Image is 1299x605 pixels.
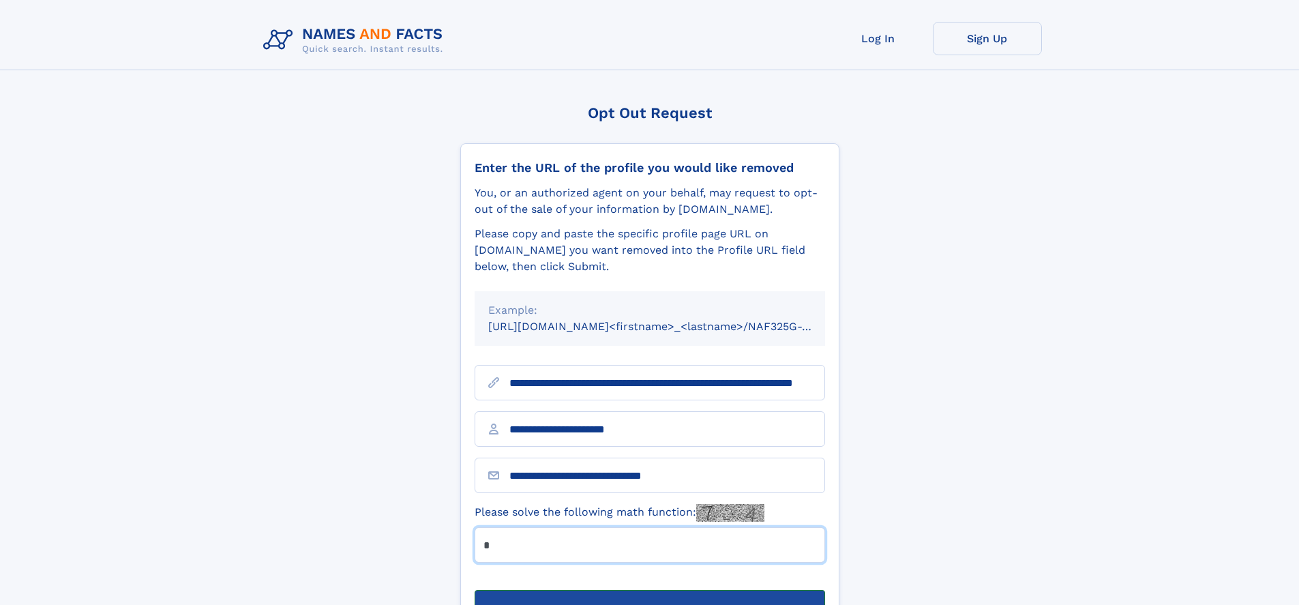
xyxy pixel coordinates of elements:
img: Logo Names and Facts [258,22,454,59]
div: Enter the URL of the profile you would like removed [475,160,825,175]
label: Please solve the following math function: [475,504,764,522]
a: Log In [824,22,933,55]
div: Example: [488,302,811,319]
div: Please copy and paste the specific profile page URL on [DOMAIN_NAME] you want removed into the Pr... [475,226,825,275]
small: [URL][DOMAIN_NAME]<firstname>_<lastname>/NAF325G-xxxxxxxx [488,320,851,333]
a: Sign Up [933,22,1042,55]
div: You, or an authorized agent on your behalf, may request to opt-out of the sale of your informatio... [475,185,825,218]
div: Opt Out Request [460,104,839,121]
